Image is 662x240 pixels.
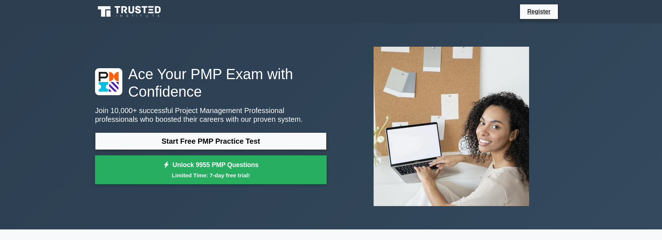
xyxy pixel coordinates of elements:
a: Start Free PMP Practice Test [95,132,327,150]
a: Unlock 9955 PMP QuestionsLimited Time: 7-day free trial! [95,155,327,185]
h1: Ace Your PMP Exam with Confidence [95,65,327,100]
small: Limited Time: 7-day free trial! [104,171,318,179]
p: Join 10,000+ successful Project Management Professional professionals who boosted their careers w... [95,106,327,124]
a: Register [523,7,555,16]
